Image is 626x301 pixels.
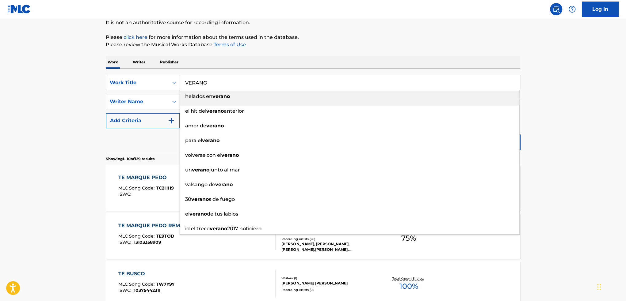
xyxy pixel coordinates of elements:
[185,167,192,173] span: un
[206,108,224,114] strong: verano
[156,233,174,239] span: TE9TOD
[191,196,209,202] strong: verano
[106,56,120,69] p: Work
[118,270,174,277] div: TE BUSCO
[185,196,191,202] span: 30
[202,137,219,143] strong: verano
[189,211,207,217] strong: verano
[118,288,133,293] span: ISWC :
[550,3,562,15] a: Public Search
[168,117,175,124] img: 9d2ae6d4665cec9f34b9.svg
[568,6,576,13] img: help
[401,233,416,244] span: 75 %
[131,56,147,69] p: Writer
[156,281,174,287] span: TW7Y9Y
[207,211,238,217] span: de tus labios
[106,34,520,41] p: Please for more information about the terms used in the database.
[209,167,240,173] span: junto al mar
[281,241,374,252] div: [PERSON_NAME], [PERSON_NAME],[PERSON_NAME],[PERSON_NAME], [PERSON_NAME], [PERSON_NAME], [PERSON_N...
[206,123,224,129] strong: verano
[185,211,189,217] span: el
[106,41,520,48] p: Please review the Musical Works Database
[281,276,374,280] div: Writers ( 1 )
[595,272,626,301] iframe: Chat Widget
[124,34,147,40] a: click here
[118,239,133,245] span: ISWC :
[185,93,212,99] span: helados en
[106,213,520,259] a: TE MARQUE PEDO REMIXMLC Song Code:TE9TODISWC:T3103358909Writers (5)[PERSON_NAME] [PERSON_NAME] [P...
[185,137,202,143] span: para el
[392,276,425,281] p: Total Known Shares:
[185,182,215,187] span: valsango de
[110,79,165,86] div: Work Title
[185,123,206,129] span: amor de
[224,108,244,114] span: anterior
[118,174,174,181] div: TE MARQUE PEDO
[281,280,374,286] div: [PERSON_NAME] [PERSON_NAME]
[552,6,560,13] img: search
[281,288,374,292] div: Recording Artists ( 0 )
[106,156,155,162] p: Showing 1 - 10 of 129 results
[185,108,206,114] span: el hit del
[192,167,209,173] strong: verano
[118,185,156,191] span: MLC Song Code :
[106,113,180,128] button: Add Criteria
[110,98,165,105] div: Writer Name
[212,42,246,47] a: Terms of Use
[221,152,239,158] strong: verano
[106,75,520,153] form: Search Form
[158,56,180,69] p: Publisher
[399,281,418,292] span: 100 %
[133,288,160,293] span: T0375442311
[7,5,31,13] img: MLC Logo
[118,281,156,287] span: MLC Song Code :
[215,182,233,187] strong: verano
[281,237,374,241] div: Recording Artists ( 28 )
[566,3,578,15] div: Help
[582,2,619,17] a: Log In
[209,196,235,202] span: s de fuego
[118,222,188,229] div: TE MARQUE PEDO REMIX
[156,185,174,191] span: TC2HH9
[185,226,210,231] span: id el trece
[185,152,221,158] span: volveras con el
[210,226,227,231] strong: verano
[118,233,156,239] span: MLC Song Code :
[133,239,161,245] span: T3103358909
[212,93,230,99] strong: verano
[597,278,601,296] div: Drag
[118,191,133,197] span: ISWC :
[227,226,261,231] span: 2017 noticiero
[106,165,520,211] a: TE MARQUE PEDOMLC Song Code:TC2HH9ISWC:Writers (2)[DEMOGRAPHIC_DATA] [PERSON_NAME], [PERSON_NAME]...
[106,19,520,26] p: It is not an authoritative source for recording information.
